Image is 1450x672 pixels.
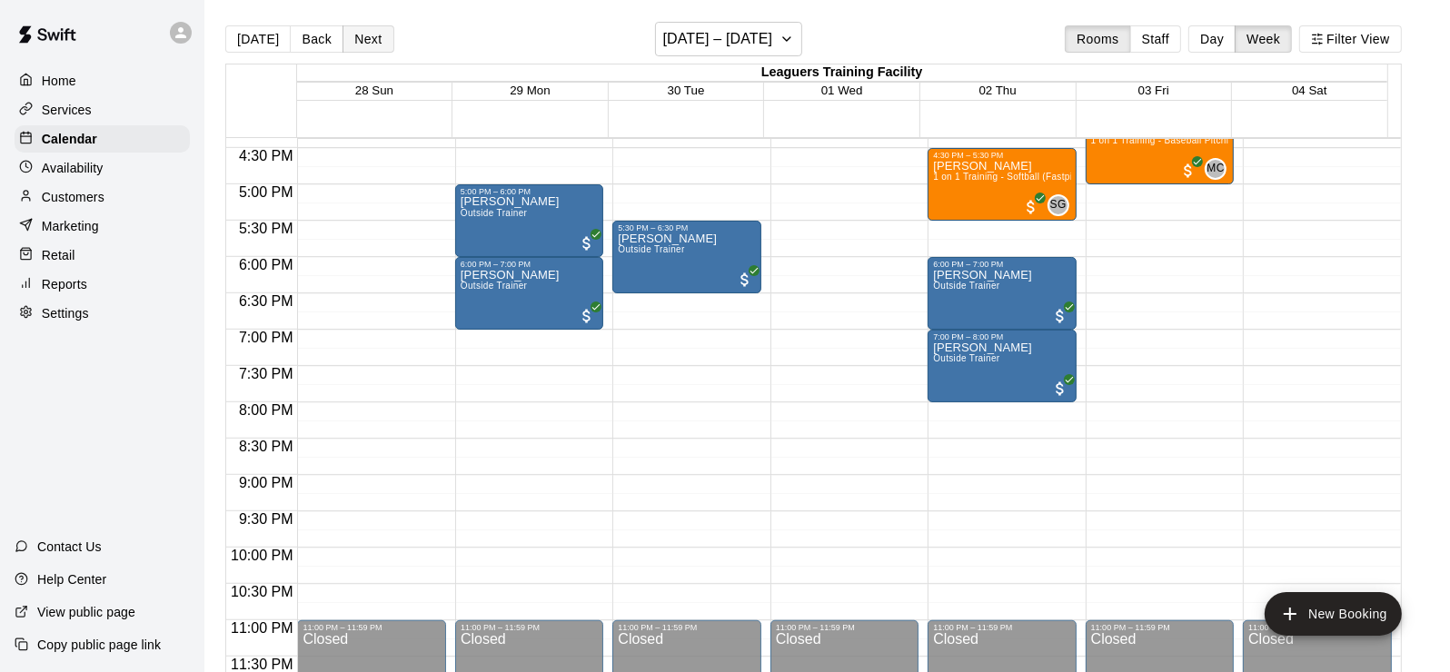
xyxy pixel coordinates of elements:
[15,67,190,94] a: Home
[15,300,190,327] a: Settings
[1188,25,1236,53] button: Day
[37,603,135,621] p: View public page
[1248,623,1385,632] div: 11:00 PM – 11:59 PM
[928,330,1076,402] div: 7:00 PM – 8:00 PM: Jordyn Clark
[15,154,190,182] a: Availability
[234,293,298,309] span: 6:30 PM
[234,402,298,418] span: 8:00 PM
[234,184,298,200] span: 5:00 PM
[736,271,754,289] span: All customers have paid
[461,208,527,218] span: Outside Trainer
[933,332,1070,341] div: 7:00 PM – 8:00 PM
[297,64,1387,82] div: Leaguers Training Facility
[15,96,190,124] a: Services
[928,148,1076,221] div: 4:30 PM – 5:30 PM: Skylar Smith
[1299,25,1401,53] button: Filter View
[234,475,298,490] span: 9:00 PM
[933,353,999,363] span: Outside Trainer
[234,439,298,454] span: 8:30 PM
[655,22,803,56] button: [DATE] – [DATE]
[234,221,298,236] span: 5:30 PM
[1065,25,1130,53] button: Rooms
[355,84,393,97] button: 28 Sun
[933,172,1088,182] span: 1 on 1 Training - Softball (Fastpitch)
[234,257,298,272] span: 6:00 PM
[1022,198,1040,216] span: All customers have paid
[612,221,760,293] div: 5:30 PM – 6:30 PM: Jordyn Clark
[15,271,190,298] div: Reports
[1051,380,1069,398] span: All customers have paid
[821,84,863,97] button: 01 Wed
[37,538,102,556] p: Contact Us
[37,636,161,654] p: Copy public page link
[42,130,97,148] p: Calendar
[461,187,598,196] div: 5:00 PM – 6:00 PM
[618,244,684,254] span: Outside Trainer
[234,511,298,527] span: 9:30 PM
[15,183,190,211] a: Customers
[1086,112,1234,184] div: 4:00 PM – 5:00 PM: Grayson Friesen
[1048,194,1069,216] div: Sienna Gale
[455,184,603,257] div: 5:00 PM – 6:00 PM: Jordyn Clark
[42,217,99,235] p: Marketing
[343,25,393,53] button: Next
[42,101,92,119] p: Services
[15,125,190,153] a: Calendar
[226,657,297,672] span: 11:30 PM
[510,84,550,97] button: 29 Mon
[578,234,596,252] span: All customers have paid
[933,281,999,291] span: Outside Trainer
[234,330,298,345] span: 7:00 PM
[933,623,1070,632] div: 11:00 PM – 11:59 PM
[1138,84,1169,97] button: 03 Fri
[225,25,291,53] button: [DATE]
[461,623,598,632] div: 11:00 PM – 11:59 PM
[928,257,1076,330] div: 6:00 PM – 7:00 PM: Jordyn Clark
[1205,158,1227,180] div: Miguel Cienfuegos
[303,623,440,632] div: 11:00 PM – 11:59 PM
[42,159,104,177] p: Availability
[1179,162,1197,180] span: All customers have paid
[668,84,705,97] button: 30 Tue
[37,570,106,588] p: Help Center
[933,260,1070,269] div: 6:00 PM – 7:00 PM
[979,84,1017,97] button: 02 Thu
[455,257,603,330] div: 6:00 PM – 7:00 PM: Jordyn Clark
[1055,194,1069,216] span: Sienna Gale
[42,275,87,293] p: Reports
[1130,25,1182,53] button: Staff
[42,188,104,206] p: Customers
[618,223,755,232] div: 5:30 PM – 6:30 PM
[1091,135,1239,145] span: 1 on 1 Training - Baseball Pitching
[226,620,297,636] span: 11:00 PM
[234,148,298,163] span: 4:30 PM
[226,548,297,563] span: 10:00 PM
[15,242,190,269] a: Retail
[42,304,89,322] p: Settings
[933,151,1070,160] div: 4:30 PM – 5:30 PM
[461,260,598,269] div: 6:00 PM – 7:00 PM
[1051,307,1069,325] span: All customers have paid
[618,623,755,632] div: 11:00 PM – 11:59 PM
[42,72,76,90] p: Home
[1292,84,1327,97] button: 04 Sat
[1207,160,1224,178] span: MC
[15,212,190,240] a: Marketing
[663,26,773,52] h6: [DATE] – [DATE]
[290,25,343,53] button: Back
[42,246,75,264] p: Retail
[1235,25,1292,53] button: Week
[1091,623,1228,632] div: 11:00 PM – 11:59 PM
